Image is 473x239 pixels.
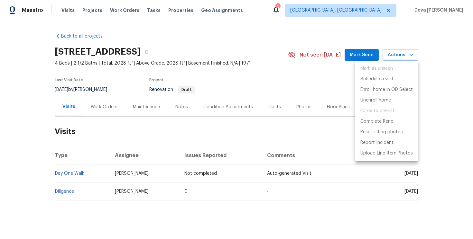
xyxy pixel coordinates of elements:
[360,86,413,93] p: Enroll home in OD Select
[360,97,391,104] p: Unenroll home
[360,139,394,146] p: Report Incident
[355,106,418,116] span: Setup visit must be completed before moving home to pre-list
[360,76,394,83] p: Schedule a visit
[360,129,403,136] p: Reset listing photos
[360,150,413,157] p: Upload Line Item Photos
[360,118,394,125] p: Complete Reno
